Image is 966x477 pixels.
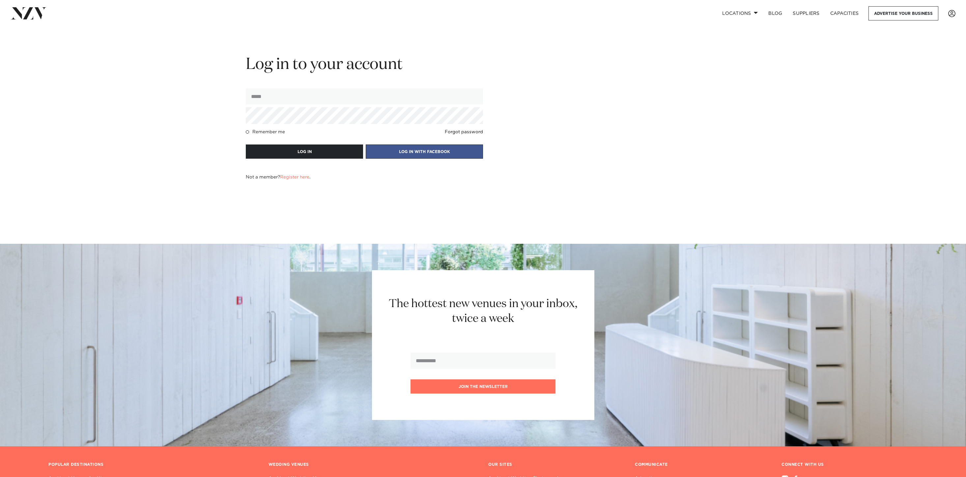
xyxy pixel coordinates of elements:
[445,129,483,135] a: Forgot password
[48,462,103,467] h3: POPULAR DESTINATIONS
[252,129,285,135] h4: Remember me
[280,175,309,179] a: Register here
[269,462,309,467] h3: WEDDING VENUES
[781,462,918,467] h3: CONNECT WITH US
[411,379,555,394] button: Join the newsletter
[763,6,787,20] a: BLOG
[246,175,310,180] h4: Not a member? .
[366,144,483,159] button: LOG IN WITH FACEBOOK
[246,54,483,75] h2: Log in to your account
[635,462,668,467] h3: COMMUNICATE
[868,6,938,20] a: Advertise your business
[488,462,512,467] h3: OUR SITES
[825,6,864,20] a: Capacities
[717,6,763,20] a: Locations
[787,6,825,20] a: SUPPLIERS
[381,297,585,326] h2: The hottest new venues in your inbox, twice a week
[366,148,483,154] a: LOG IN WITH FACEBOOK
[246,144,363,159] button: LOG IN
[11,7,46,19] img: nzv-logo.png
